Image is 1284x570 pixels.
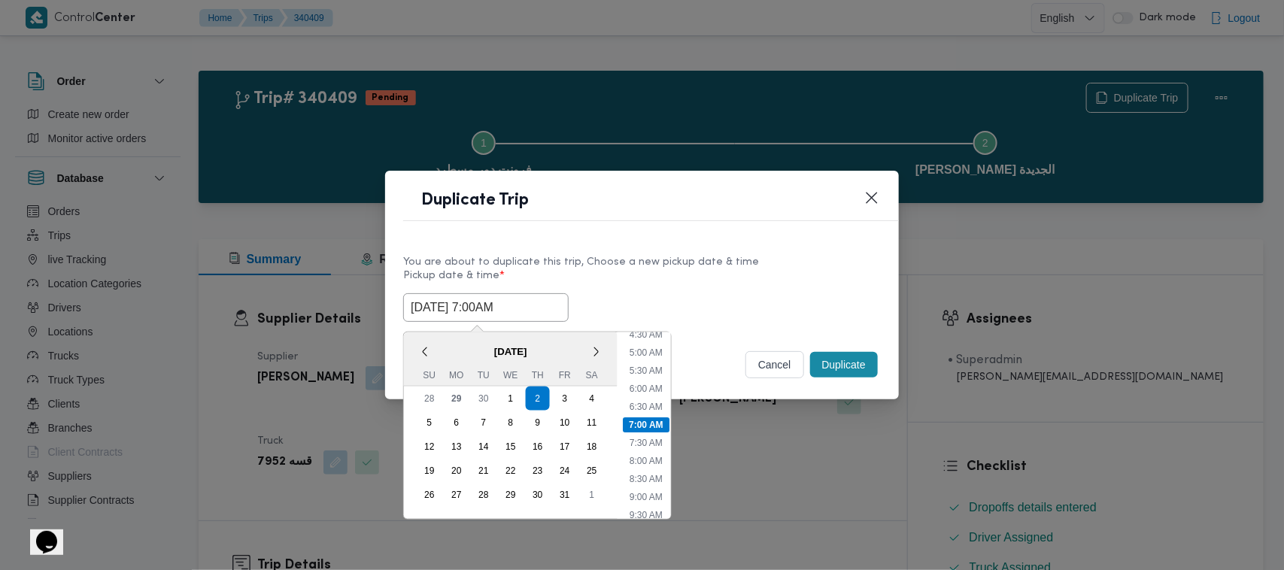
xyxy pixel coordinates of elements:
h1: Duplicate Trip [421,189,529,213]
li: 4:30 AM [624,327,669,342]
button: Duplicate [810,352,878,377]
button: Closes this modal window [863,189,881,207]
iframe: chat widget [15,510,63,555]
ul: Time [621,332,671,519]
button: cancel [745,351,804,378]
label: Pickup date & time [403,270,881,293]
input: Choose date & time [403,293,569,322]
div: You are about to duplicate this trip, Choose a new pickup date & time [403,254,881,270]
